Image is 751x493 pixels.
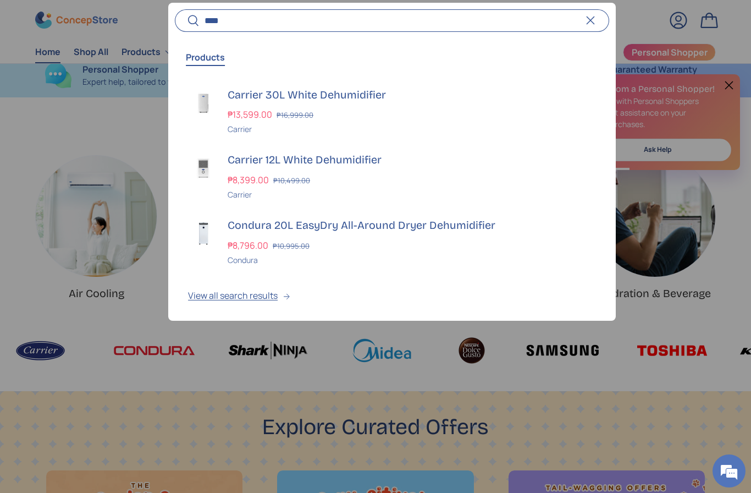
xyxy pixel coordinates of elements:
[64,139,152,250] span: We're online!
[228,109,275,121] strong: ₱13,599.00
[273,176,310,185] s: ₱10,499.00
[5,300,209,339] textarea: Type your message and hit 'Enter'
[168,144,616,210] a: carrier-dehumidifier-12-liter-full-view-concepstore Carrier 12L White Dehumidifier ₱8,399.00 ₱10,...
[228,239,271,251] strong: ₱8,796.00
[228,153,596,168] h3: Carrier 12L White Dehumidifier
[228,87,596,103] h3: Carrier 30L White Dehumidifier
[228,218,596,234] h3: Condura 20L EasyDry All-Around Dryer Dehumidifier
[277,111,313,120] s: ₱16,999.00
[180,6,207,32] div: Minimize live chat window
[228,174,272,186] strong: ₱8,399.00
[228,124,596,135] div: Carrier
[188,153,219,184] img: carrier-dehumidifier-12-liter-full-view-concepstore
[168,79,616,144] a: carrier-dehumidifier-30-liter-full-view-concepstore Carrier 30L White Dehumidifier ₱13,599.00 ₱16...
[228,254,596,266] div: Condura
[228,189,596,200] div: Carrier
[188,87,219,118] img: carrier-dehumidifier-30-liter-full-view-concepstore
[273,241,310,251] s: ₱10,995.00
[188,218,219,249] img: condura-easy-dry-dehumidifier-full-view-concepstore.ph
[168,210,616,275] a: condura-easy-dry-dehumidifier-full-view-concepstore.ph Condura 20L EasyDry All-Around Dryer Dehum...
[186,45,225,70] button: Products
[57,62,185,76] div: Chat with us now
[168,275,616,321] button: View all search results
